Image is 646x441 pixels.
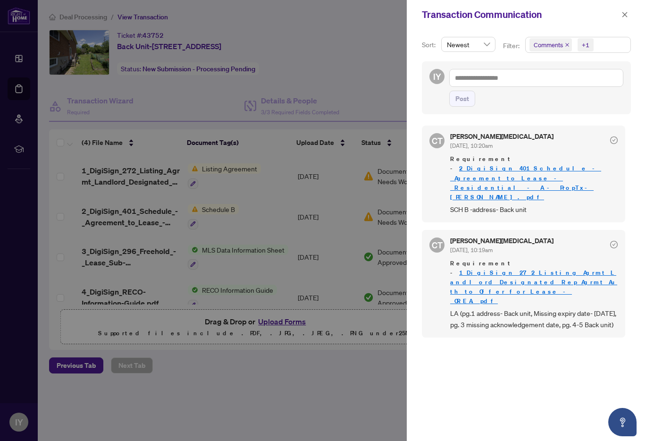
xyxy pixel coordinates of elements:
[450,259,618,306] span: Requirement -
[582,40,589,50] div: +1
[610,136,618,144] span: check-circle
[450,237,554,244] h5: [PERSON_NAME][MEDICAL_DATA]
[432,134,443,147] span: CT
[432,238,443,252] span: CT
[422,40,437,50] p: Sort:
[450,154,618,202] span: Requirement -
[450,269,617,305] a: 1_DigiSign_272_Listing_Agrmt_Landlord_Designated_Rep_Agrmt_Auth_to_Offer_for_Lease_-_OREA.pdf
[449,91,475,107] button: Post
[450,142,493,149] span: [DATE], 10:20am
[534,40,563,50] span: Comments
[529,38,572,51] span: Comments
[450,308,618,330] span: LA (pg.1 address- Back unit, Missing expiry date- [DATE], pg. 3 missing acknowledgement date, pg....
[503,41,521,51] p: Filter:
[433,70,441,83] span: IY
[422,8,619,22] div: Transaction Communication
[450,204,618,215] span: SCH B -address- Back unit
[450,133,554,140] h5: [PERSON_NAME][MEDICAL_DATA]
[608,408,637,436] button: Open asap
[447,37,490,51] span: Newest
[450,246,493,254] span: [DATE], 10:19am
[565,42,570,47] span: close
[610,241,618,248] span: check-circle
[621,11,628,18] span: close
[450,164,601,201] a: 2_DigiSign_401_Schedule_-_Agreement_to_Lease_-_Residential_-_A_-_PropTx-[PERSON_NAME].pdf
